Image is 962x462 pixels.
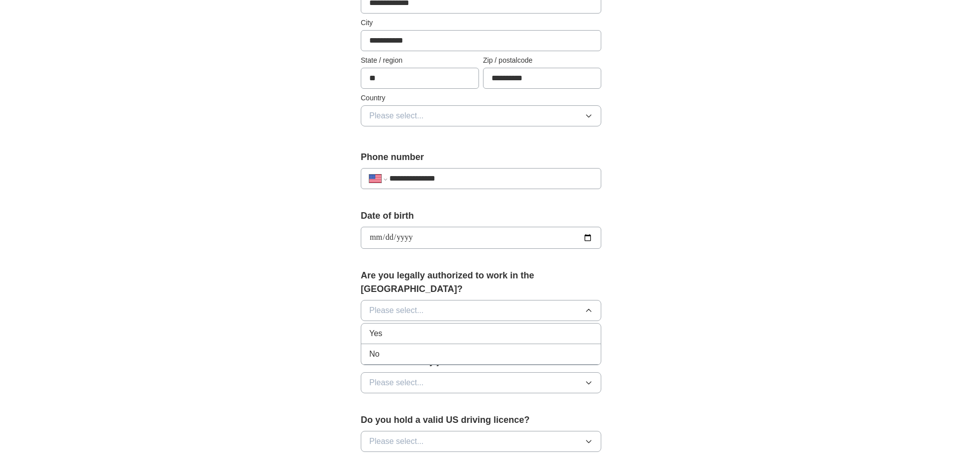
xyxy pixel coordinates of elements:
label: State / region [361,55,479,66]
button: Please select... [361,372,601,393]
label: Date of birth [361,209,601,223]
span: Please select... [369,110,424,122]
button: Please select... [361,431,601,452]
label: City [361,18,601,28]
button: Please select... [361,105,601,126]
button: Please select... [361,300,601,321]
span: Yes [369,328,382,340]
span: Please select... [369,304,424,317]
span: Please select... [369,435,424,447]
label: Country [361,93,601,103]
label: Zip / postalcode [483,55,601,66]
label: Do you hold a valid US driving licence? [361,413,601,427]
label: Are you legally authorized to work in the [GEOGRAPHIC_DATA]? [361,269,601,296]
label: Phone number [361,150,601,164]
span: No [369,348,379,360]
span: Please select... [369,377,424,389]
